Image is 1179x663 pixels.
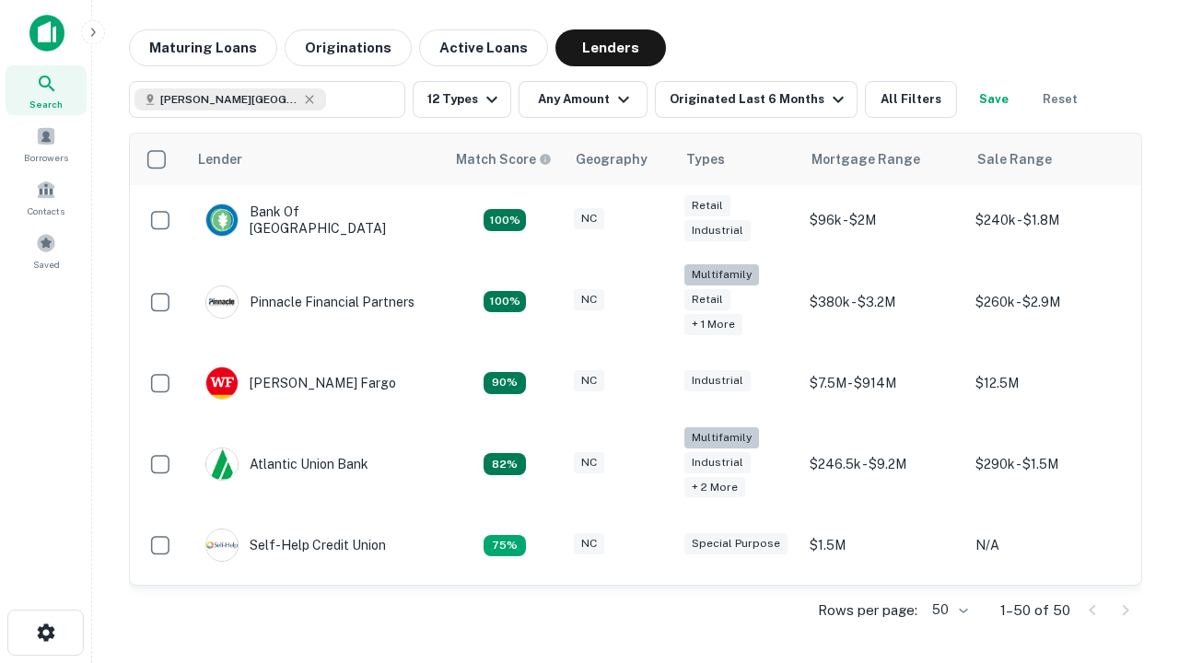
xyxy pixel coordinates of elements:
[670,88,849,110] div: Originated Last 6 Months
[574,208,604,229] div: NC
[456,149,552,169] div: Capitalize uses an advanced AI algorithm to match your search with the best lender. The match sco...
[33,257,60,272] span: Saved
[160,91,298,108] span: [PERSON_NAME][GEOGRAPHIC_DATA], [GEOGRAPHIC_DATA]
[684,427,759,448] div: Multifamily
[574,289,604,310] div: NC
[966,134,1132,185] th: Sale Range
[925,597,971,623] div: 50
[684,314,742,335] div: + 1 more
[484,372,526,394] div: Matching Properties: 12, hasApolloMatch: undefined
[205,285,414,319] div: Pinnacle Financial Partners
[24,150,68,165] span: Borrowers
[206,204,238,236] img: picture
[29,97,63,111] span: Search
[484,453,526,475] div: Matching Properties: 11, hasApolloMatch: undefined
[1031,81,1090,118] button: Reset
[574,452,604,473] div: NC
[818,599,917,622] p: Rows per page:
[684,452,751,473] div: Industrial
[574,533,604,554] div: NC
[576,148,648,170] div: Geography
[555,29,666,66] button: Lenders
[966,185,1132,255] td: $240k - $1.8M
[684,195,730,216] div: Retail
[187,134,445,185] th: Lender
[966,418,1132,511] td: $290k - $1.5M
[445,134,565,185] th: Capitalize uses an advanced AI algorithm to match your search with the best lender. The match sco...
[456,149,548,169] h6: Match Score
[484,291,526,313] div: Matching Properties: 24, hasApolloMatch: undefined
[966,510,1132,580] td: N/A
[977,148,1052,170] div: Sale Range
[800,255,966,348] td: $380k - $3.2M
[484,209,526,231] div: Matching Properties: 14, hasApolloMatch: undefined
[865,81,957,118] button: All Filters
[800,134,966,185] th: Mortgage Range
[686,148,725,170] div: Types
[285,29,412,66] button: Originations
[419,29,548,66] button: Active Loans
[29,15,64,52] img: capitalize-icon.png
[800,418,966,511] td: $246.5k - $9.2M
[684,264,759,285] div: Multifamily
[206,367,238,399] img: picture
[6,172,87,222] a: Contacts
[1087,516,1179,604] iframe: Chat Widget
[684,289,730,310] div: Retail
[655,81,858,118] button: Originated Last 6 Months
[684,533,788,554] div: Special Purpose
[206,529,238,561] img: picture
[574,370,604,391] div: NC
[413,81,511,118] button: 12 Types
[6,226,87,275] a: Saved
[966,255,1132,348] td: $260k - $2.9M
[684,477,745,498] div: + 2 more
[6,119,87,169] a: Borrowers
[519,81,648,118] button: Any Amount
[800,510,966,580] td: $1.5M
[206,448,238,480] img: picture
[129,29,277,66] button: Maturing Loans
[198,148,242,170] div: Lender
[484,535,526,557] div: Matching Properties: 10, hasApolloMatch: undefined
[966,348,1132,418] td: $12.5M
[684,370,751,391] div: Industrial
[205,366,396,400] div: [PERSON_NAME] Fargo
[28,204,64,218] span: Contacts
[800,185,966,255] td: $96k - $2M
[205,204,426,237] div: Bank Of [GEOGRAPHIC_DATA]
[1000,599,1070,622] p: 1–50 of 50
[811,148,920,170] div: Mortgage Range
[565,134,675,185] th: Geography
[205,529,386,562] div: Self-help Credit Union
[800,348,966,418] td: $7.5M - $914M
[205,448,368,481] div: Atlantic Union Bank
[6,65,87,115] a: Search
[675,134,800,185] th: Types
[684,220,751,241] div: Industrial
[206,286,238,318] img: picture
[964,81,1023,118] button: Save your search to get updates of matches that match your search criteria.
